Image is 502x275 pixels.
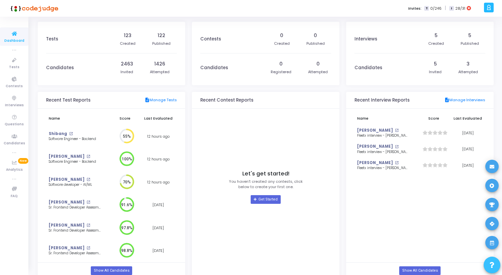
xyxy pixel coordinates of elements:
[308,69,328,75] div: Attempted
[140,217,177,240] td: [DATE]
[18,158,28,164] span: New
[124,32,132,39] div: 123
[428,41,444,46] div: Created
[395,129,399,132] mat-icon: open_in_new
[251,195,280,204] a: Get Started
[399,266,440,275] a: Show All Candidates
[91,266,132,275] a: Show All Candidates
[86,178,90,181] mat-icon: open_in_new
[49,131,67,137] a: Shibang
[357,166,409,171] div: Fleetx interview - [PERSON_NAME] (Backend)
[46,112,110,125] th: Name
[5,103,24,108] span: Interviews
[450,157,485,174] td: [DATE]
[354,36,377,42] h3: Interviews
[49,159,100,164] div: Software Engineer - Backend
[140,125,177,148] td: 12 hours ago
[357,160,393,166] a: [PERSON_NAME]
[49,251,100,256] div: Sr. Frontend Developer Assessment 2
[46,98,90,103] h3: Recent Test Reports
[418,112,450,125] th: Score
[395,161,399,165] mat-icon: open_in_new
[158,32,165,39] div: 122
[468,32,471,39] div: 5
[242,170,289,177] h4: Let's get started!
[429,69,442,75] div: Invited
[11,193,18,199] span: FAQ
[86,224,90,227] mat-icon: open_in_new
[49,137,100,142] div: Software Engineer - Backend
[154,60,165,67] div: 1426
[450,141,485,157] td: [DATE]
[86,200,90,204] mat-icon: open_in_new
[444,97,485,103] a: Manage Interviews
[450,112,485,125] th: Last Evaluated
[150,69,170,75] div: Attempted
[6,167,23,173] span: Analytics
[140,171,177,194] td: 12 hours ago
[455,6,465,11] span: 28/31
[49,182,100,187] div: Software developer - AI/ML
[9,64,19,70] span: Tests
[434,60,437,67] div: 5
[306,41,325,46] div: Published
[121,60,133,67] div: 2463
[6,84,23,89] span: Contests
[357,150,409,155] div: Fleetx interview - [PERSON_NAME] (Backend)
[49,245,84,251] a: [PERSON_NAME]
[461,41,479,46] div: Published
[200,36,221,42] h3: Contests
[314,32,317,39] div: 0
[4,141,25,146] span: Candidates
[49,154,84,159] a: [PERSON_NAME]
[467,60,470,67] div: 3
[5,122,24,127] span: Questions
[316,60,320,67] div: 0
[140,239,177,262] td: [DATE]
[430,6,442,11] span: 0/246
[140,148,177,171] td: 12 hours ago
[49,223,84,228] a: [PERSON_NAME]
[280,32,283,39] div: 0
[271,69,291,75] div: Registered
[408,6,422,11] label: Invites:
[86,155,90,158] mat-icon: open_in_new
[110,112,140,125] th: Score
[449,6,454,11] span: I
[152,41,171,46] div: Published
[357,144,393,149] a: [PERSON_NAME]
[4,38,24,44] span: Dashboard
[49,205,100,210] div: Sr. Frontend Developer Assessment 2
[145,97,177,103] a: Manage Tests
[354,98,410,103] h3: Recent Interview Reports
[140,193,177,217] td: [DATE]
[120,69,133,75] div: Invited
[86,246,90,250] mat-icon: open_in_new
[49,228,100,233] div: Sr. Frontend Developer Assessment 2
[458,69,478,75] div: Attempted
[395,145,399,149] mat-icon: open_in_new
[424,6,429,11] span: T
[46,36,58,42] h3: Tests
[354,65,382,71] h3: Candidates
[200,98,253,103] h3: Recent Contest Reports
[49,199,84,205] a: [PERSON_NAME]
[145,97,150,103] mat-icon: description
[274,41,290,46] div: Created
[200,65,228,71] h3: Candidates
[8,2,58,15] img: logo
[450,125,485,141] td: [DATE]
[357,133,409,138] div: Fleetx interview - [PERSON_NAME] (Backend)
[229,179,303,190] p: You haven’t created any contests, click below to create your first one.
[444,97,449,103] mat-icon: description
[46,65,74,71] h3: Candidates
[49,177,84,182] a: [PERSON_NAME]
[445,5,446,12] span: |
[120,41,136,46] div: Created
[354,112,418,125] th: Name
[435,32,438,39] div: 5
[357,128,393,133] a: [PERSON_NAME]
[140,112,177,125] th: Last Evaluated
[69,132,73,136] mat-icon: open_in_new
[279,60,283,67] div: 0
